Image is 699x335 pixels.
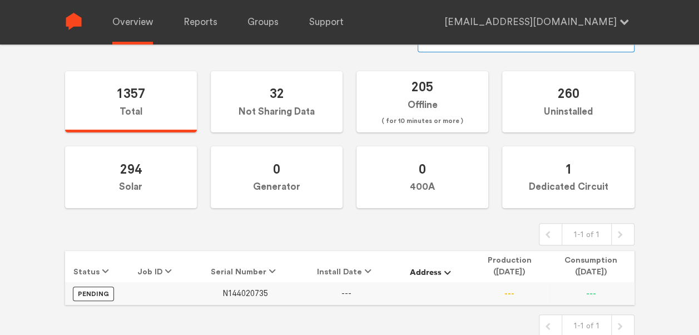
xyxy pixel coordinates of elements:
[273,161,280,177] span: 0
[120,161,142,177] span: 294
[299,251,394,282] th: Install Date
[65,251,122,282] th: Status
[222,289,268,298] a: N144020735
[472,282,547,304] td: ---
[562,224,612,245] div: 1-1 of 1
[557,85,579,101] span: 260
[547,251,634,282] th: Consumption ([DATE])
[381,115,463,128] span: ( for 10 minutes or more )
[73,287,114,301] label: Pending
[547,282,634,304] td: ---
[65,71,197,133] label: Total
[356,71,488,133] label: Offline
[65,146,197,208] label: Solar
[412,78,433,95] span: 205
[419,161,426,177] span: 0
[269,85,284,101] span: 32
[211,146,343,208] label: Generator
[122,251,191,282] th: Job ID
[116,85,145,101] span: 1357
[191,251,299,282] th: Serial Number
[211,71,343,133] label: Not Sharing Data
[564,161,572,177] span: 1
[356,146,488,208] label: 400A
[472,251,547,282] th: Production ([DATE])
[65,13,82,30] img: Sense Logo
[502,71,634,133] label: Uninstalled
[394,251,472,282] th: Address
[502,146,634,208] label: Dedicated Circuit
[341,289,351,298] span: ---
